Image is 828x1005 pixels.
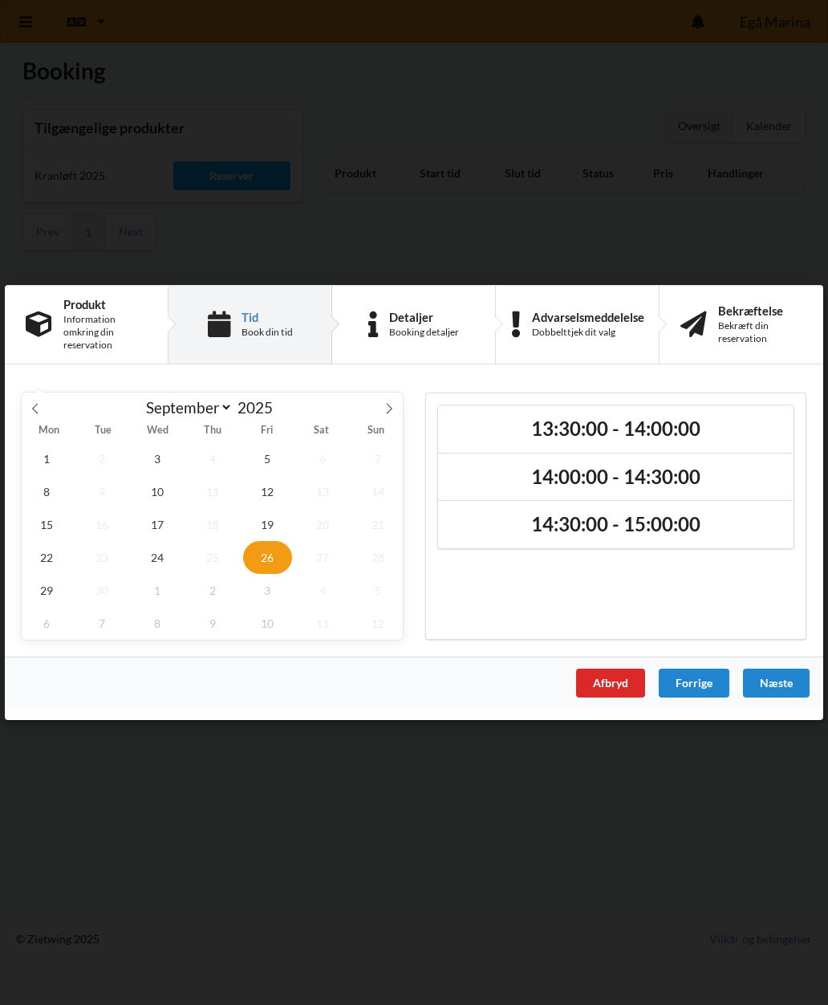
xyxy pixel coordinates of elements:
[22,541,71,574] span: September 22, 2025
[243,508,293,541] span: September 19, 2025
[241,311,293,323] div: Tid
[77,442,127,475] span: September 2, 2025
[718,304,802,317] div: Bekræftelse
[389,326,459,339] div: Booking detaljer
[243,475,293,508] span: September 12, 2025
[298,574,347,607] span: October 4, 2025
[188,442,237,475] span: September 4, 2025
[77,541,127,574] span: September 23, 2025
[239,426,294,437] span: Fri
[718,319,802,345] div: Bekræft din reservation
[22,508,71,541] span: September 15, 2025
[449,465,782,490] h2: 14:00:00 - 14:30:00
[298,442,347,475] span: September 6, 2025
[243,541,293,574] span: September 26, 2025
[298,541,347,574] span: September 27, 2025
[743,669,810,698] div: Næste
[77,574,127,607] span: September 30, 2025
[243,442,293,475] span: September 5, 2025
[233,398,286,417] input: Year
[132,541,182,574] span: September 24, 2025
[185,426,240,437] span: Thu
[353,508,403,541] span: September 21, 2025
[188,541,237,574] span: September 25, 2025
[22,574,71,607] span: September 29, 2025
[353,442,403,475] span: September 7, 2025
[132,508,182,541] span: September 17, 2025
[63,298,147,311] div: Produkt
[132,442,182,475] span: September 3, 2025
[241,326,293,339] div: Book din tid
[188,508,237,541] span: September 18, 2025
[298,607,347,640] span: October 11, 2025
[139,397,233,417] select: Month
[389,311,459,323] div: Detaljer
[353,475,403,508] span: September 14, 2025
[243,574,293,607] span: October 3, 2025
[22,475,71,508] span: September 8, 2025
[449,417,782,441] h2: 13:30:00 - 14:00:00
[188,607,237,640] span: October 9, 2025
[353,607,403,640] span: October 12, 2025
[77,607,127,640] span: October 7, 2025
[243,607,293,640] span: October 10, 2025
[22,442,71,475] span: September 1, 2025
[449,513,782,538] h2: 14:30:00 - 15:00:00
[22,607,71,640] span: October 6, 2025
[298,508,347,541] span: September 20, 2025
[76,426,131,437] span: Tue
[532,326,644,339] div: Dobbelttjek dit valg
[77,475,127,508] span: September 9, 2025
[132,475,182,508] span: September 10, 2025
[131,426,185,437] span: Wed
[63,313,147,352] div: Information omkring din reservation
[188,475,237,508] span: September 11, 2025
[576,669,645,698] div: Afbryd
[132,607,182,640] span: October 8, 2025
[353,574,403,607] span: October 5, 2025
[77,508,127,541] span: September 16, 2025
[188,574,237,607] span: October 2, 2025
[298,475,347,508] span: September 13, 2025
[532,311,644,323] div: Advarselsmeddelelse
[353,541,403,574] span: September 28, 2025
[294,426,348,437] span: Sat
[132,574,182,607] span: October 1, 2025
[659,669,729,698] div: Forrige
[22,426,76,437] span: Mon
[348,426,403,437] span: Sun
